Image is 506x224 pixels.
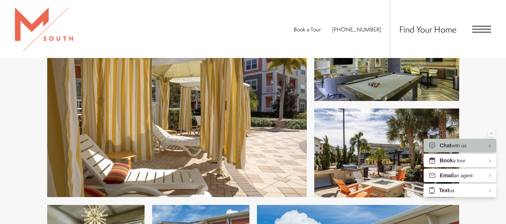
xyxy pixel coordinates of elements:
[332,25,381,33] span: [PHONE_NUMBER]
[472,26,491,33] button: Open Menu
[294,25,321,33] a: Book a Tour
[15,7,73,51] img: MSouth
[399,23,457,35] a: Find Your Home
[314,108,459,197] img: Access to resident-only features
[332,25,381,33] a: Call Us at 813-570-8014
[47,12,307,197] img: Relax and unwind poolside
